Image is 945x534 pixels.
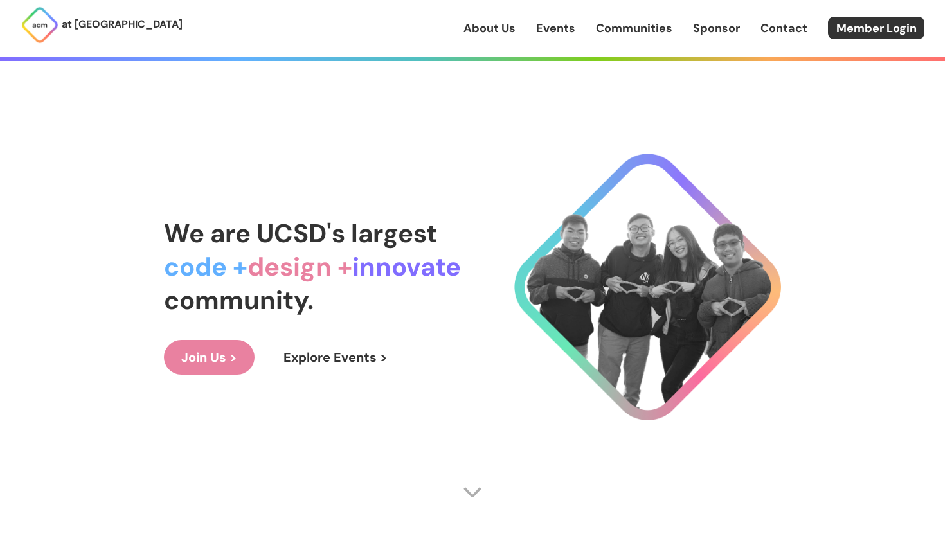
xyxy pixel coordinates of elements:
[164,250,248,283] span: code +
[514,154,781,420] img: Cool Logo
[248,250,352,283] span: design +
[464,20,516,37] a: About Us
[693,20,740,37] a: Sponsor
[760,20,807,37] a: Contact
[828,17,924,39] a: Member Login
[463,483,482,502] img: Scroll Arrow
[536,20,575,37] a: Events
[62,16,183,33] p: at [GEOGRAPHIC_DATA]
[21,6,59,44] img: ACM Logo
[164,217,437,250] span: We are UCSD's largest
[352,250,461,283] span: innovate
[164,340,255,375] a: Join Us >
[164,283,314,317] span: community.
[21,6,183,44] a: at [GEOGRAPHIC_DATA]
[266,340,405,375] a: Explore Events >
[596,20,672,37] a: Communities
